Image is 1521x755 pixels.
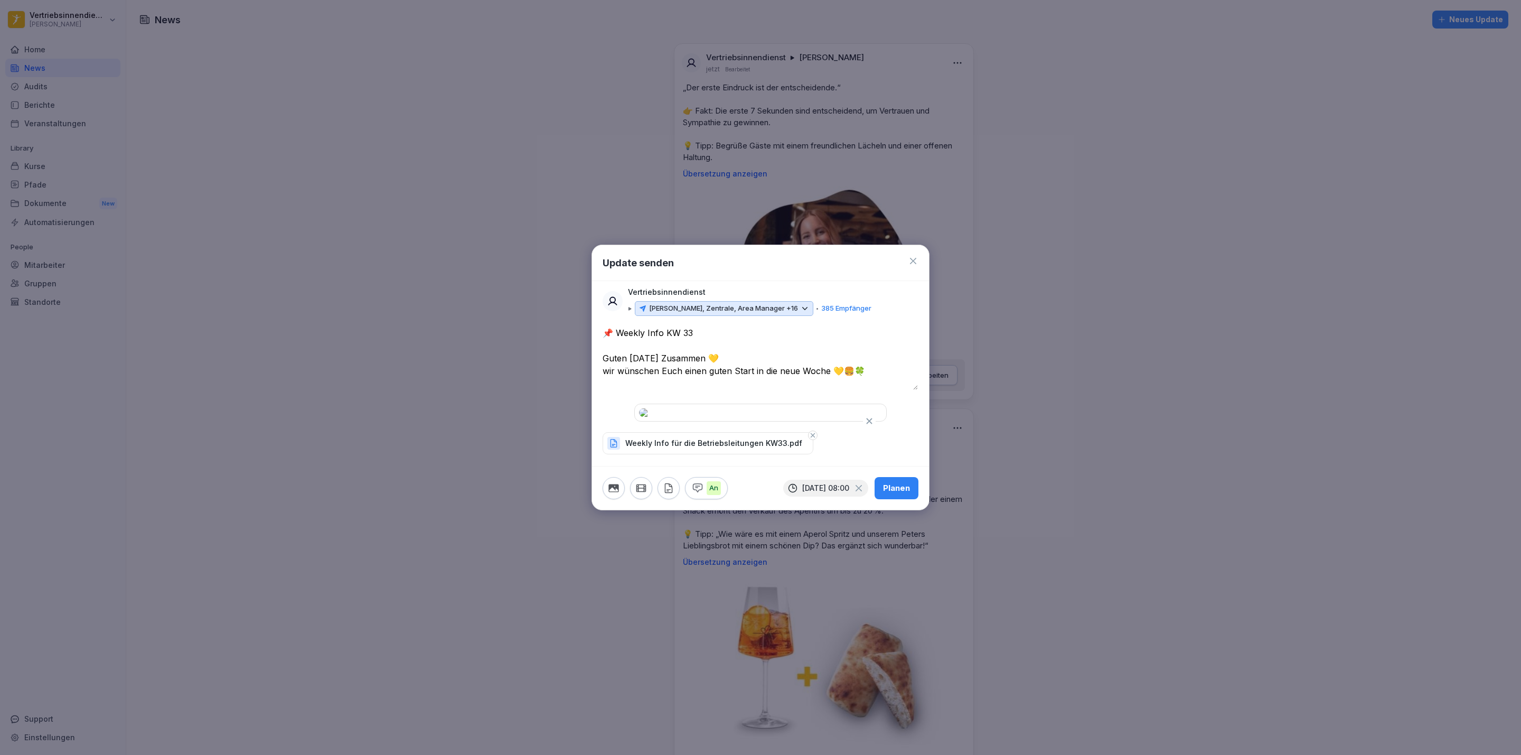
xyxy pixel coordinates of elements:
[685,477,728,499] button: An
[603,256,674,270] h1: Update senden
[875,477,918,499] button: Planen
[639,408,882,417] img: 96ba857b-9df5-43d0-92aa-2c9e403a0e72
[707,481,721,495] p: An
[649,303,798,314] p: [PERSON_NAME], Zentrale, Area Manager +16
[802,484,849,492] p: [DATE] 08:00
[883,482,910,494] div: Planen
[625,438,802,449] p: Weekly Info für die Betriebsleitungen KW33.pdf
[821,303,871,314] p: 385 Empfänger
[628,286,706,298] p: Vertriebsinnendienst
